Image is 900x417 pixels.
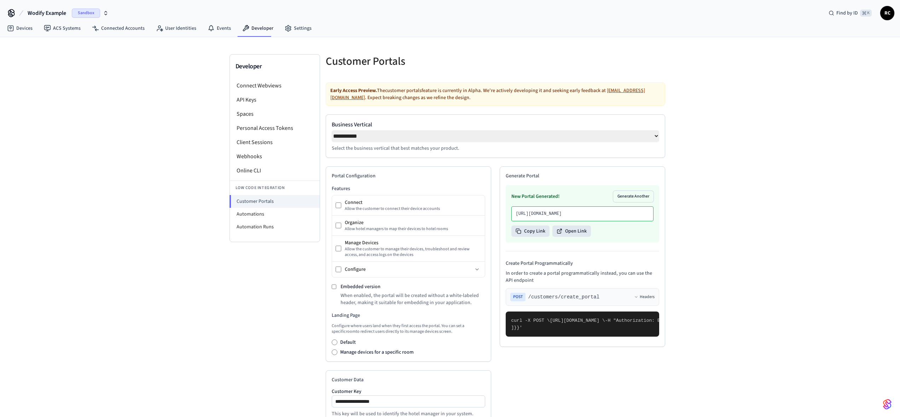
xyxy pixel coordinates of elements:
span: POST [510,293,526,301]
p: [URL][DOMAIN_NAME] [516,211,649,217]
div: Manage Devices [345,239,481,246]
span: curl -X POST \ [511,318,550,323]
span: /customers/create_portal [528,293,600,301]
span: ⌘ K [860,10,872,17]
p: Configure where users land when they first access the portal. You can set a specific room to redi... [332,323,485,335]
h3: Developer [236,62,314,72]
div: Connect [345,199,481,206]
label: Default [340,339,356,346]
span: -H "Authorization: Bearer seam_api_key_123456" \ [605,318,737,323]
div: Allow hotel managers to map their devices to hotel rooms [345,226,481,232]
a: Devices [1,22,38,35]
h3: New Portal Generated! [511,193,559,200]
img: SeamLogoGradient.69752ec5.svg [883,399,892,410]
a: Connected Accounts [86,22,150,35]
h3: Landing Page [332,312,485,319]
h2: Portal Configuration [332,172,485,179]
a: ACS Systems [38,22,86,35]
label: Manage devices for a specific room [340,349,414,356]
strong: Early Access Preview. [330,87,377,94]
span: }' [517,325,522,330]
p: In order to create a portal programmatically instead, you can use the API endpoint [506,270,659,284]
li: Webhooks [230,149,320,164]
li: Automations [230,208,320,221]
div: Organize [345,219,481,226]
span: Find by ID [836,10,858,17]
li: Online CLI [230,164,320,178]
button: RC [880,6,894,20]
span: } [514,325,517,330]
button: Copy Link [511,225,550,237]
li: Connect Webviews [230,79,320,93]
div: Allow the customer to connect their device accounts [345,206,481,212]
h3: Features [332,185,485,192]
button: Open Link [552,225,591,237]
h2: Customer Data [332,376,485,383]
li: Customer Portals [230,195,320,208]
li: Automation Runs [230,221,320,233]
span: RC [881,7,894,19]
a: [EMAIL_ADDRESS][DOMAIN_NAME] [330,87,645,101]
h5: Customer Portals [326,54,491,69]
li: API Keys [230,93,320,107]
label: Customer Key [332,389,485,394]
div: Find by ID⌘ K [823,7,877,19]
p: Select the business vertical that best matches your product. [332,145,659,152]
button: Headers [634,294,655,300]
div: The customer portals feature is currently in Alpha. We're actively developing it and seeking earl... [326,82,665,106]
span: Wodify Example [28,9,66,17]
a: Developer [237,22,279,35]
li: Client Sessions [230,135,320,149]
div: Configure [345,266,473,273]
div: Allow the customer to manage their devices, troubleshoot and review access, and access logs on th... [345,246,481,258]
label: Embedded version [341,283,381,290]
h4: Create Portal Programmatically [506,260,659,267]
span: ] [511,325,514,330]
li: Low Code Integration [230,181,320,195]
a: User Identities [150,22,202,35]
p: When enabled, the portal will be created without a white-labeled header, making it suitable for e... [341,292,485,306]
li: Spaces [230,107,320,121]
a: Settings [279,22,317,35]
h2: Generate Portal [506,172,659,179]
li: Personal Access Tokens [230,121,320,135]
span: [URL][DOMAIN_NAME] \ [550,318,605,323]
label: Business Vertical [332,120,659,129]
a: Events [202,22,237,35]
button: Generate Another [613,191,654,202]
span: Sandbox [72,8,100,18]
